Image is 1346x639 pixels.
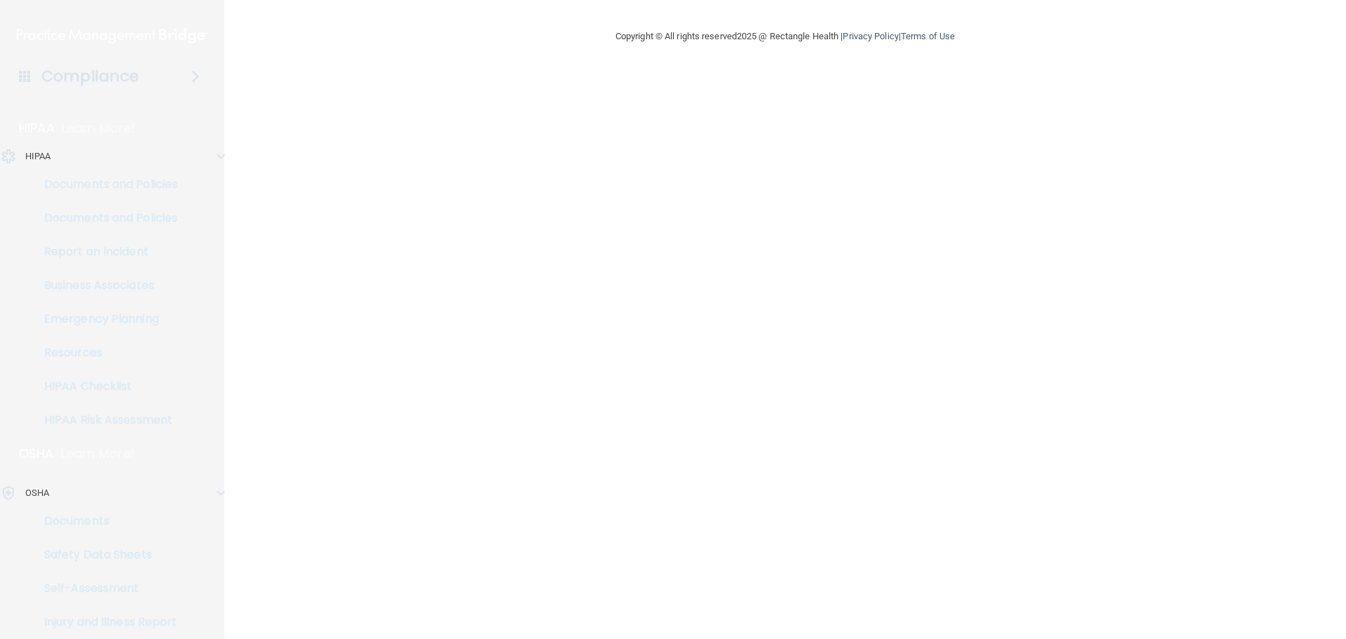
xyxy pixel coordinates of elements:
p: Emergency Planning [9,312,200,326]
a: Privacy Policy [843,31,898,41]
p: Injury and Illness Report [9,615,200,629]
img: PMB logo [17,22,208,50]
p: OSHA [25,485,49,502]
p: Report an Incident [9,245,200,259]
a: Terms of Use [901,31,955,41]
p: OSHA [19,445,54,462]
p: HIPAA Checklist [9,379,200,394]
p: Documents and Policies [9,211,200,225]
p: Resources [9,346,200,360]
p: Safety Data Sheets [9,548,200,562]
p: Learn More! [61,445,135,462]
p: Documents and Policies [9,177,200,191]
p: Documents [9,514,200,528]
p: HIPAA [19,120,55,137]
p: HIPAA [25,148,51,165]
p: HIPAA Risk Assessment [9,413,200,427]
h4: Compliance [41,67,139,86]
p: Self-Assessment [9,581,200,596]
p: Business Associates [9,278,200,292]
p: Learn More! [62,120,136,137]
div: Copyright © All rights reserved 2025 @ Rectangle Health | | [529,14,1041,59]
